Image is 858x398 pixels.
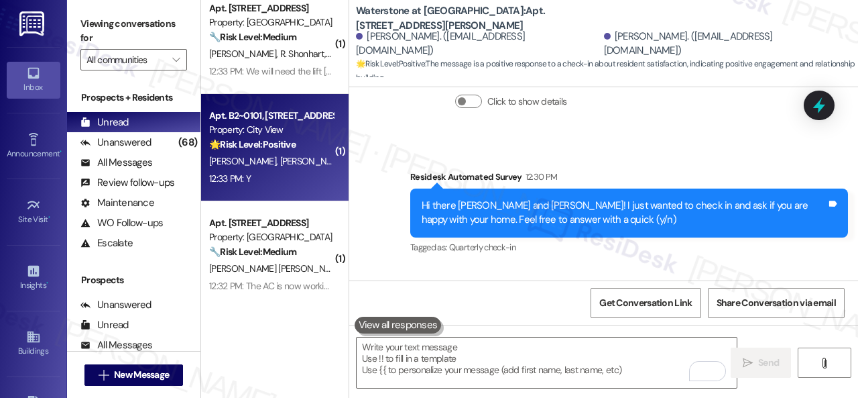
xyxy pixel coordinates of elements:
div: 12:30 PM [522,170,558,184]
a: Insights • [7,260,60,296]
div: Unread [80,115,129,130]
div: Tagged as: [410,238,848,257]
div: 12:33 PM: Y [209,172,251,185]
span: Share Conversation via email [717,296,836,310]
div: Property: [GEOGRAPHIC_DATA] [209,15,333,30]
span: [PERSON_NAME] [280,155,347,167]
i:  [172,54,180,65]
div: (68) [175,132,200,153]
span: Send [758,356,779,370]
div: Apt. [STREET_ADDRESS] [209,1,333,15]
label: Viewing conversations for [80,13,187,49]
div: 12:33 PM: We will need the lift [DATE][DATE] to move in [209,65,416,77]
button: New Message [84,364,184,386]
div: Prospects [67,273,200,287]
div: 12:32 PM: The AC is now working but the control panel is not [209,280,440,292]
a: Site Visit • [7,194,60,230]
strong: 🌟 Risk Level: Positive [209,138,296,150]
div: WO Follow-ups [80,216,163,230]
div: All Messages [80,338,152,352]
span: R. Shonhart [280,48,328,60]
input: All communities [86,49,166,70]
span: Get Conversation Link [599,296,692,310]
label: Click to show details [487,95,566,109]
div: Review follow-ups [80,176,174,190]
div: Property: City View [209,123,333,137]
button: Share Conversation via email [708,288,845,318]
img: ResiDesk Logo [19,11,47,36]
span: • [48,213,50,222]
span: [PERSON_NAME] [PERSON_NAME] [209,262,349,275]
span: : The message is a positive response to a check-in about resident satisfaction, indicating positi... [356,57,858,86]
div: Maintenance [80,196,154,210]
div: Unread [80,318,129,332]
div: Escalate [80,236,133,250]
div: All Messages [80,156,152,170]
div: [PERSON_NAME]. ([EMAIL_ADDRESS][DOMAIN_NAME]) [356,30,601,58]
div: Property: [GEOGRAPHIC_DATA] [209,230,333,244]
a: Inbox [7,62,60,98]
div: Unanswered [80,298,151,312]
span: • [60,147,62,156]
strong: 🔧 Risk Level: Medium [209,31,296,43]
div: Unanswered [80,136,151,150]
div: Residesk Automated Survey [410,170,848,189]
button: Get Conversation Link [591,288,700,318]
div: [PERSON_NAME]. ([EMAIL_ADDRESS][DOMAIN_NAME]) [604,30,849,58]
strong: 🌟 Risk Level: Positive [356,58,425,69]
strong: 🔧 Risk Level: Medium [209,246,296,258]
span: [PERSON_NAME] [209,155,280,167]
button: Send [731,348,791,378]
span: [PERSON_NAME] [209,48,280,60]
span: • [46,279,48,288]
div: Hi there [PERSON_NAME] and [PERSON_NAME]! I just wanted to check in and ask if you are happy with... [422,199,826,228]
div: Prospects + Residents [67,91,200,105]
span: Quarterly check-in [449,242,515,253]
textarea: To enrich screen reader interactions, please activate Accessibility in Grammarly extension settings [357,338,737,388]
a: Buildings [7,326,60,362]
i:  [819,358,829,368]
span: New Message [114,368,169,382]
div: Apt. [STREET_ADDRESS] [209,216,333,230]
div: Apt. B2~0101, [STREET_ADDRESS] [209,109,333,123]
i:  [99,370,109,381]
i:  [743,358,753,368]
b: Waterstone at [GEOGRAPHIC_DATA]: Apt. [STREET_ADDRESS][PERSON_NAME] [356,4,624,33]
